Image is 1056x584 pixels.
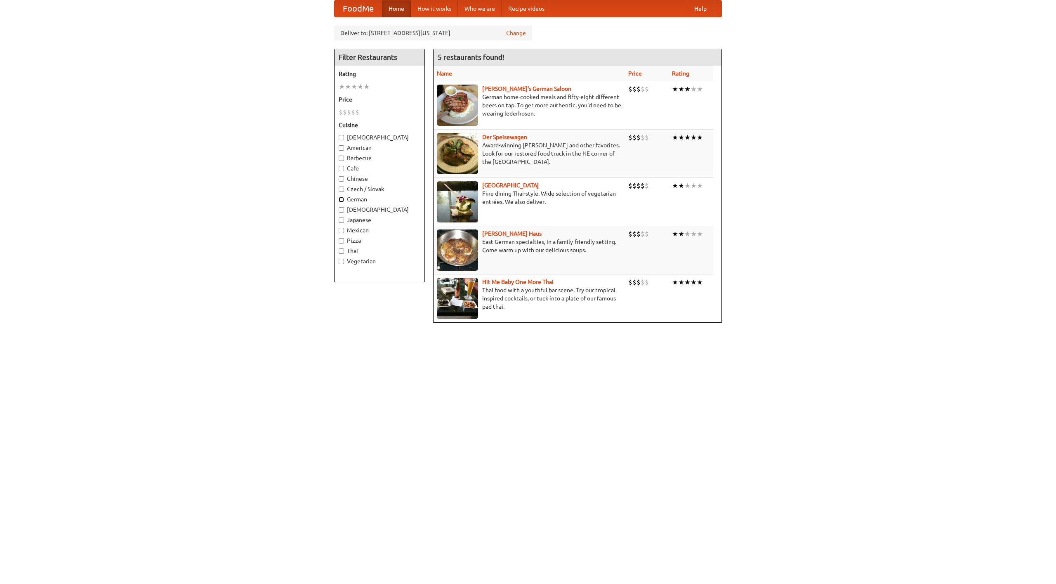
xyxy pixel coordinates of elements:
p: Fine dining Thai-style. Wide selection of vegetarian entrées. We also deliver. [437,189,622,206]
input: Czech / Slovak [339,187,344,192]
a: [PERSON_NAME] Haus [482,230,542,237]
li: $ [632,181,636,190]
p: German home-cooked meals and fifty-eight different beers on tap. To get more authentic, you'd nee... [437,93,622,118]
input: Thai [339,248,344,254]
label: [DEMOGRAPHIC_DATA] [339,206,420,214]
li: $ [628,278,632,287]
li: ★ [357,82,363,91]
li: ★ [684,133,691,142]
li: ★ [691,85,697,94]
li: $ [632,133,636,142]
li: $ [645,229,649,239]
label: Chinese [339,175,420,183]
li: $ [636,85,641,94]
li: $ [628,85,632,94]
li: $ [339,108,343,117]
li: ★ [691,181,697,190]
img: esthers.jpg [437,85,478,126]
a: Der Speisewagen [482,134,527,140]
li: $ [632,85,636,94]
li: $ [636,181,641,190]
li: ★ [678,229,684,239]
li: ★ [678,133,684,142]
b: [PERSON_NAME]'s German Saloon [482,85,571,92]
a: Rating [672,70,689,77]
li: ★ [684,229,691,239]
li: ★ [672,278,678,287]
li: ★ [691,133,697,142]
li: ★ [684,85,691,94]
a: FoodMe [335,0,382,17]
input: Chinese [339,176,344,182]
li: $ [645,181,649,190]
input: Vegetarian [339,259,344,264]
li: ★ [697,181,703,190]
li: $ [636,133,641,142]
a: Who we are [458,0,502,17]
label: Mexican [339,226,420,234]
a: [GEOGRAPHIC_DATA] [482,182,539,189]
ng-pluralize: 5 restaurants found! [438,53,504,61]
input: Japanese [339,218,344,223]
input: [DEMOGRAPHIC_DATA] [339,135,344,140]
li: ★ [678,85,684,94]
li: $ [641,278,645,287]
li: $ [645,85,649,94]
label: American [339,144,420,152]
li: $ [641,133,645,142]
a: How it works [411,0,458,17]
li: $ [628,133,632,142]
li: $ [628,181,632,190]
label: [DEMOGRAPHIC_DATA] [339,133,420,142]
li: $ [347,108,351,117]
input: Mexican [339,228,344,233]
label: Pizza [339,236,420,245]
li: ★ [363,82,370,91]
label: Japanese [339,216,420,224]
a: Name [437,70,452,77]
li: ★ [678,278,684,287]
li: ★ [339,82,345,91]
div: Deliver to: [STREET_ADDRESS][US_STATE] [334,26,532,40]
li: ★ [684,181,691,190]
p: Award-winning [PERSON_NAME] and other favorites. Look for our restored food truck in the NE corne... [437,141,622,166]
h5: Cuisine [339,121,420,129]
h5: Rating [339,70,420,78]
li: ★ [672,229,678,239]
label: Barbecue [339,154,420,162]
li: ★ [351,82,357,91]
li: $ [636,229,641,239]
img: satay.jpg [437,181,478,222]
li: $ [351,108,355,117]
a: Price [628,70,642,77]
label: Thai [339,247,420,255]
li: $ [641,85,645,94]
li: ★ [672,85,678,94]
li: ★ [684,278,691,287]
li: $ [628,229,632,239]
li: ★ [691,229,697,239]
h5: Price [339,95,420,104]
input: Cafe [339,166,344,171]
li: ★ [697,133,703,142]
p: East German specialties, in a family-friendly setting. Come warm up with our delicious soups. [437,238,622,254]
input: Pizza [339,238,344,244]
img: babythai.jpg [437,278,478,319]
img: kohlhaus.jpg [437,229,478,271]
li: $ [641,181,645,190]
li: $ [632,278,636,287]
input: Barbecue [339,156,344,161]
li: $ [343,108,347,117]
h4: Filter Restaurants [335,49,424,66]
label: German [339,195,420,203]
input: American [339,145,344,151]
b: Hit Me Baby One More Thai [482,279,554,285]
input: German [339,197,344,202]
img: speisewagen.jpg [437,133,478,174]
li: ★ [697,278,703,287]
label: Vegetarian [339,257,420,265]
li: $ [645,133,649,142]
